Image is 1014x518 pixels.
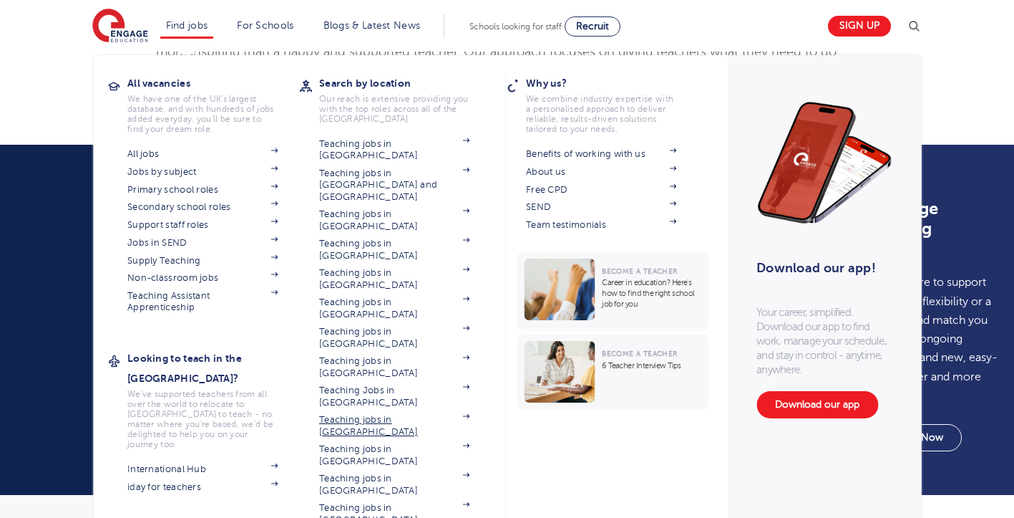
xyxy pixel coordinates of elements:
a: Teaching Assistant Apprenticeship [127,290,278,314]
h3: Download our app! [756,252,886,284]
a: SEND [526,201,676,213]
a: Looking to teach in the [GEOGRAPHIC_DATA]?We've supported teachers from all over the world to rel... [127,348,299,449]
a: Benefits of working with us [526,148,676,160]
h3: Search by location [319,73,491,93]
a: Recruit [565,16,620,37]
h3: Looking to teach in the [GEOGRAPHIC_DATA]? [127,348,299,388]
a: Secondary school roles [127,201,278,213]
a: Why us?We combine industry expertise with a personalised approach to deliver reliable, results-dr... [526,73,698,134]
a: Download our app [756,391,878,418]
img: Engage Education [92,9,148,44]
span: Become a Teacher [602,350,677,358]
a: Team testimonials [526,219,676,231]
a: Support staff roles [127,219,278,231]
span: Recruit [576,21,609,32]
a: iday for teachers [127,481,278,493]
a: Teaching jobs in [GEOGRAPHIC_DATA] [319,473,469,497]
a: Teaching jobs in [GEOGRAPHIC_DATA] [319,138,469,162]
a: Blogs & Latest News [323,20,421,31]
a: Become a TeacherCareer in education? Here’s how to find the right school job for you [517,251,712,331]
a: Teaching jobs in [GEOGRAPHIC_DATA] [319,414,469,438]
a: Become a Teacher6 Teacher Interview Tips [517,334,712,410]
a: For Schools [237,20,293,31]
h3: Why us? [526,73,698,93]
a: Find jobs [166,20,208,31]
a: Sign up [828,16,891,37]
p: 6 Teacher Interview Tips [602,360,701,371]
a: Jobs in SEND [127,237,278,249]
a: About us [526,166,676,178]
p: We've supported teachers from all over the world to relocate to [GEOGRAPHIC_DATA] to teach - no m... [127,389,278,449]
p: We have one of the UK's largest database. and with hundreds of jobs added everyday. you'll be sur... [127,94,278,134]
a: International Hub [127,464,278,475]
p: Our reach is extensive providing you with the top roles across all of the [GEOGRAPHIC_DATA] [319,94,469,124]
a: Teaching jobs in [GEOGRAPHIC_DATA] [319,208,469,232]
a: Search by locationOur reach is extensive providing you with the top roles across all of the [GEOG... [319,73,491,124]
a: Teaching jobs in [GEOGRAPHIC_DATA] [319,267,469,291]
span: Schools looking for staff [469,21,562,32]
a: Free CPD [526,184,676,196]
a: Teaching jobs in [GEOGRAPHIC_DATA] [319,238,469,262]
p: Your career, simplified. Download our app to find work, manage your schedule, and stay in control... [756,305,892,377]
p: Career in education? Here’s how to find the right school job for you [602,277,701,310]
a: Teaching jobs in [GEOGRAPHIC_DATA] [319,326,469,350]
a: All jobs [127,148,278,160]
a: Teaching jobs in [GEOGRAPHIC_DATA] [319,297,469,320]
a: Supply Teaching [127,255,278,267]
a: Jobs by subject [127,166,278,178]
a: Non-classroom jobs [127,272,278,284]
a: Primary school roles [127,184,278,196]
span: Become a Teacher [602,267,677,275]
a: Teaching jobs in [GEOGRAPHIC_DATA] [319,443,469,467]
a: All vacanciesWe have one of the UK's largest database. and with hundreds of jobs added everyday. ... [127,73,299,134]
a: Teaching jobs in [GEOGRAPHIC_DATA] [319,355,469,379]
a: Teaching jobs in [GEOGRAPHIC_DATA] and [GEOGRAPHIC_DATA] [319,168,469,203]
h3: All vacancies [127,73,299,93]
a: Teaching Jobs in [GEOGRAPHIC_DATA] [319,385,469,408]
p: We combine industry expertise with a personalised approach to deliver reliable, results-driven so... [526,94,676,134]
